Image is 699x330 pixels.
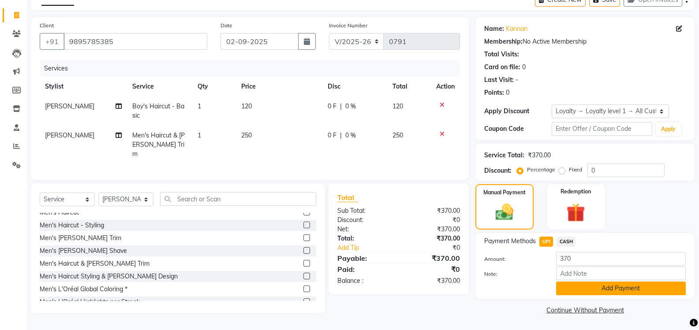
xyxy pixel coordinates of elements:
button: +91 [40,33,64,50]
th: Disc [322,77,388,96]
input: Add Note [556,267,686,280]
input: Enter Offer / Coupon Code [552,122,652,136]
a: Continue Without Payment [477,306,693,315]
label: Amount: [478,255,549,263]
span: | [340,102,342,111]
div: Services [41,60,467,77]
img: _gift.svg [561,201,591,224]
span: | [340,131,342,140]
span: 0 F [328,131,336,140]
button: Add Payment [556,282,686,295]
span: 1 [198,131,201,139]
div: ₹370.00 [399,276,467,286]
label: Redemption [561,188,591,196]
div: Men's [PERSON_NAME] Shave [40,246,127,256]
div: Discount: [331,215,399,225]
div: ₹370.00 [399,206,467,215]
div: Card on file: [484,63,520,72]
div: Men's Haircut & [PERSON_NAME] Trim [40,259,150,268]
th: Stylist [40,77,127,96]
div: Men's L'Oréal Global Coloring * [40,285,127,294]
span: UPI [539,237,553,247]
input: Amount [556,252,686,266]
img: _cash.svg [490,202,519,222]
div: Paid: [331,264,399,274]
div: Name: [484,24,504,33]
label: Note: [478,270,549,278]
div: Men's Haircut Styling & [PERSON_NAME] Design [40,272,178,281]
th: Action [431,77,460,96]
div: Total: [331,234,399,243]
span: Total [337,193,358,202]
div: ₹0 [410,243,467,252]
span: 250 [392,131,403,139]
a: Kannan [506,24,527,33]
span: CASH [557,237,576,247]
div: ₹370.00 [399,253,467,263]
label: Date [221,22,232,30]
span: 120 [241,102,252,110]
div: Men's [PERSON_NAME] Trim [40,234,121,243]
span: 0 F [328,102,336,111]
div: Total Visits: [484,50,519,59]
div: ₹0 [399,264,467,274]
div: Membership: [484,37,523,46]
div: Men's L'Oréal Highlights per Streak [40,297,140,307]
div: Men's Haircut [40,208,79,217]
div: Apply Discount [484,107,551,116]
input: Search by Name/Mobile/Email/Code [64,33,207,50]
label: Percentage [527,166,555,174]
div: Net: [331,225,399,234]
span: 0 % [345,131,356,140]
th: Total [387,77,431,96]
div: - [516,75,518,85]
div: Sub Total: [331,206,399,215]
div: ₹370.00 [399,234,467,243]
div: Coupon Code [484,124,551,133]
div: Service Total: [484,151,524,160]
div: No Active Membership [484,37,686,46]
div: ₹370.00 [528,151,551,160]
div: Payable: [331,253,399,263]
button: Apply [656,122,681,136]
span: 0 % [345,102,356,111]
span: 250 [241,131,252,139]
div: ₹0 [399,215,467,225]
th: Price [236,77,322,96]
div: 0 [522,63,526,72]
label: Fixed [569,166,582,174]
span: Men's Haircut & [PERSON_NAME] Trim [132,131,185,158]
span: Boy's Haircut - Basic [132,102,184,119]
span: [PERSON_NAME] [45,102,94,110]
div: Discount: [484,166,512,175]
th: Service [127,77,192,96]
div: 0 [506,88,509,97]
span: Payment Methods [484,237,536,246]
div: Balance : [331,276,399,286]
label: Invoice Number [329,22,367,30]
label: Manual Payment [483,189,526,197]
div: Points: [484,88,504,97]
div: Men's Haircut - Styling [40,221,104,230]
input: Search or Scan [160,192,316,206]
span: 1 [198,102,201,110]
div: ₹370.00 [399,225,467,234]
label: Client [40,22,54,30]
th: Qty [192,77,236,96]
span: [PERSON_NAME] [45,131,94,139]
div: Last Visit: [484,75,514,85]
span: 120 [392,102,403,110]
a: Add Tip [331,243,410,252]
